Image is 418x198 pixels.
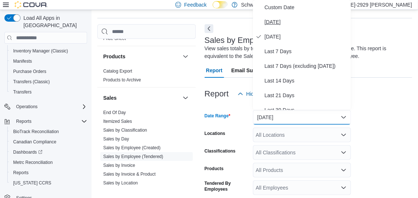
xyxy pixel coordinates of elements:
a: Metrc Reconciliation [10,158,56,167]
span: Load All Apps in [GEOGRAPHIC_DATA] [20,14,87,29]
span: Operations [13,102,87,111]
button: Canadian Compliance [7,137,90,147]
span: BioTrack Reconciliation [13,129,59,135]
label: Locations [205,131,225,136]
span: Operations [16,104,38,110]
span: Last 14 Days [265,76,348,85]
span: Transfers (Classic) [10,77,87,86]
span: Transfers [13,89,31,95]
button: [US_STATE] CCRS [7,178,90,188]
button: Products [103,53,180,60]
span: Last 7 Days (excluding [DATE]) [265,62,348,70]
span: [DATE] [265,18,348,26]
button: Reports [13,117,34,126]
button: [DATE] [253,110,351,125]
button: Transfers (Classic) [7,77,90,87]
span: Sales by Location [103,180,138,186]
a: Sales by Employee (Tendered) [103,154,163,159]
span: Reports [10,168,87,177]
p: Schwazze [US_STATE] [241,0,295,9]
a: Sales by Location [103,180,138,186]
button: Metrc Reconciliation [7,157,90,168]
div: View sales totals by tendered employee for a specified date range. This report is equivalent to t... [205,45,408,60]
button: BioTrack Reconciliation [7,126,90,137]
button: Manifests [7,56,90,66]
label: Classifications [205,148,236,154]
button: Transfers [7,87,90,97]
button: Next [205,24,213,33]
button: Open list of options [341,132,347,138]
a: Transfers [10,88,34,96]
h3: Sales by Employee (Tendered) [205,36,315,45]
span: Email Subscription [231,63,278,78]
button: Operations [13,102,41,111]
span: End Of Day [103,110,126,115]
a: Dashboards [7,147,90,157]
span: Dashboards [10,148,87,157]
input: Dark Mode [213,1,228,9]
span: Metrc Reconciliation [13,159,53,165]
a: Purchase Orders [10,67,49,76]
span: Last 7 Days [265,47,348,56]
span: Reports [13,170,29,176]
span: Transfers [10,88,87,96]
a: BioTrack Reconciliation [10,127,62,136]
span: Last 21 Days [265,91,348,100]
span: Products to Archive [103,77,141,83]
a: Sales by Invoice [103,163,135,168]
span: Canadian Compliance [13,139,56,145]
button: Inventory Manager (Classic) [7,46,90,56]
span: Itemized Sales [103,118,132,124]
span: Sales by Employee (Created) [103,145,161,151]
span: Hide Parameters [246,90,285,98]
span: BioTrack Reconciliation [10,127,87,136]
span: Sales by Day [103,136,129,142]
span: Reports [16,118,31,124]
span: Catalog Export [103,68,132,74]
a: Sales by Day [103,136,129,142]
div: Pricing [97,34,196,46]
p: [PERSON_NAME]-2929 [PERSON_NAME] [313,0,412,9]
a: Catalog Export [103,69,132,74]
button: Sales [181,93,190,102]
span: Custom Date [265,3,348,12]
span: Reports [13,117,87,126]
a: Itemized Sales [103,119,132,124]
span: Metrc Reconciliation [10,158,87,167]
button: Sales [103,94,180,102]
a: Sales by Employee (Created) [103,145,161,150]
a: Manifests [10,57,35,66]
span: Inventory Manager (Classic) [13,48,68,54]
h3: Sales [103,94,117,102]
span: Feedback [184,1,206,8]
button: Hide Parameters [235,87,288,101]
a: Transfers (Classic) [10,77,53,86]
button: Reports [1,116,90,126]
button: Open list of options [341,150,347,155]
span: Manifests [10,57,87,66]
label: Products [205,166,224,172]
span: Purchase Orders [13,69,46,74]
span: Dashboards [13,149,42,155]
h3: Report [205,89,229,98]
span: Sales by Invoice [103,162,135,168]
img: Cova [15,1,48,8]
span: Washington CCRS [10,179,87,187]
a: Sales by Invoice & Product [103,172,156,177]
button: Products [181,52,190,61]
label: Date Range [205,113,231,119]
button: Open list of options [341,167,347,173]
a: Inventory Manager (Classic) [10,47,71,55]
a: Canadian Compliance [10,137,59,146]
button: Purchase Orders [7,66,90,77]
a: Dashboards [10,148,45,157]
span: Sales by Classification [103,127,147,133]
button: Open list of options [341,185,347,191]
span: [DATE] [265,32,348,41]
button: Reports [7,168,90,178]
a: [US_STATE] CCRS [10,179,54,187]
span: Manifests [13,58,32,64]
a: Reports [10,168,31,177]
